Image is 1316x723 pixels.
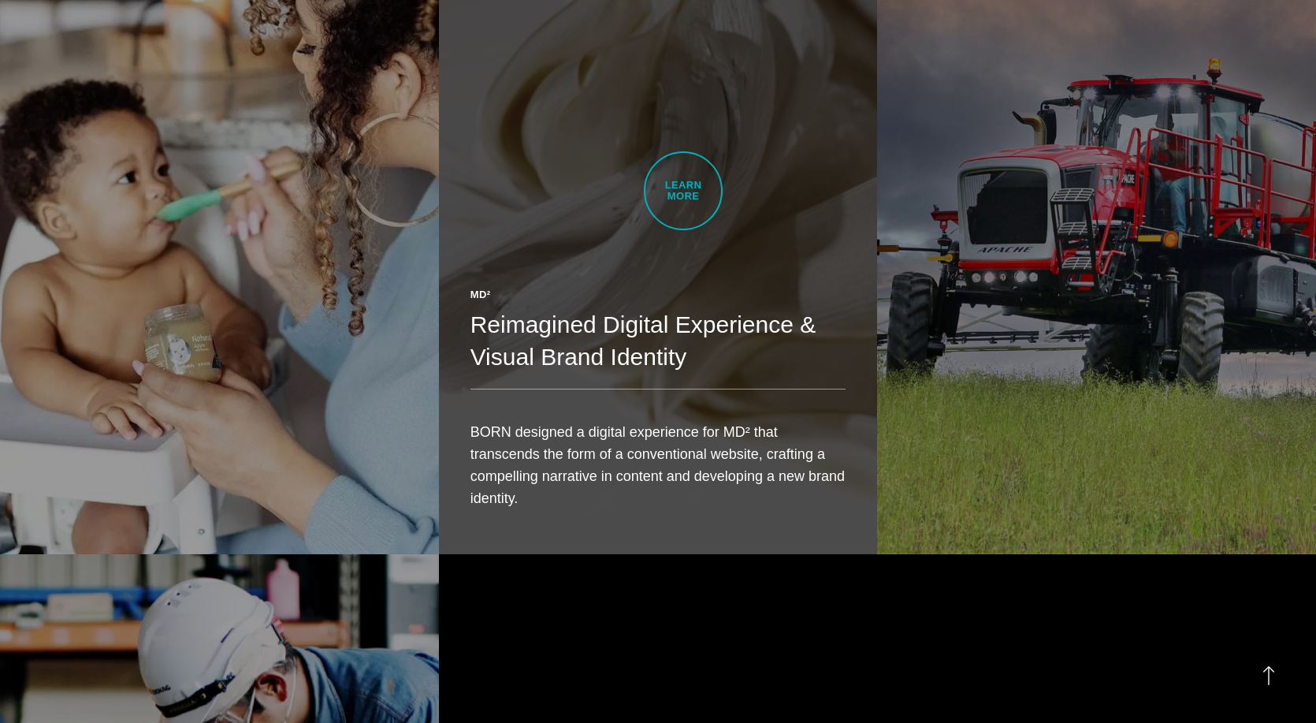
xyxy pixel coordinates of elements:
div: MD² [470,287,846,303]
button: Back to Top [1253,660,1284,691]
p: BORN designed a digital experience for MD² that transcends the form of a conventional website, cr... [470,421,846,510]
h2: Reimagined Digital Experience & Visual Brand Identity [470,309,846,372]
